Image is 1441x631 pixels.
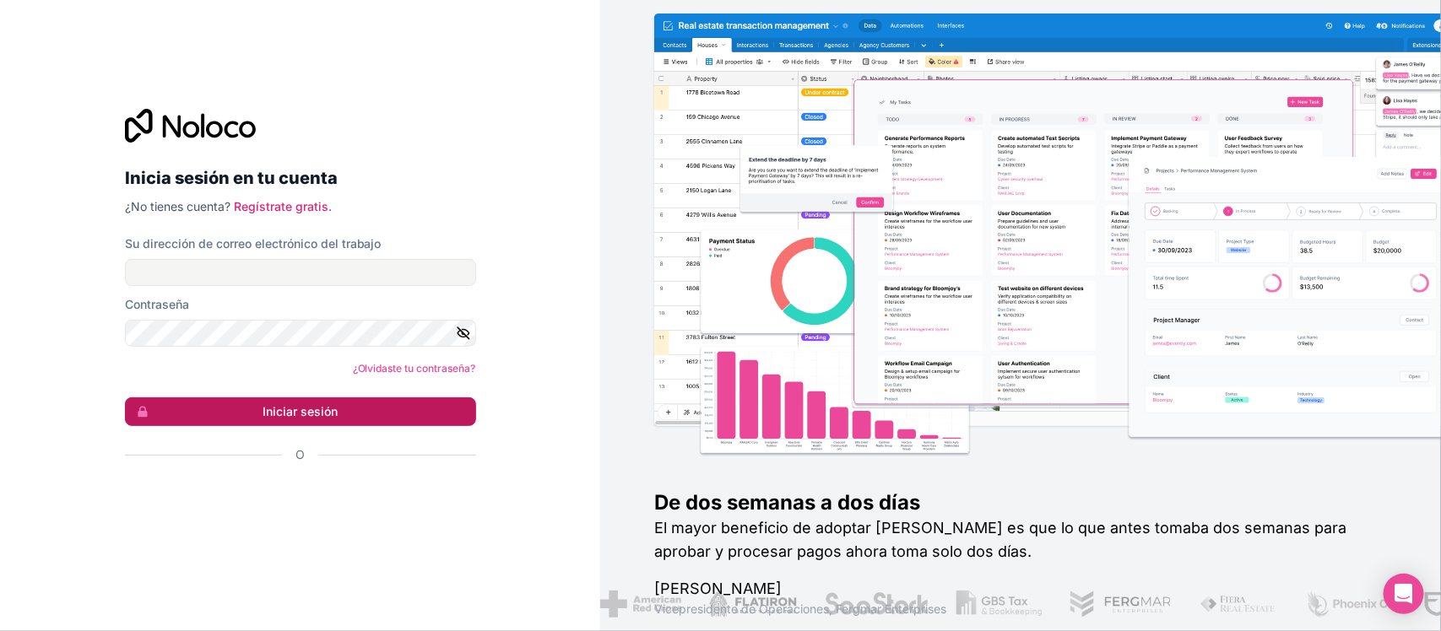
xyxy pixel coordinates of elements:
[125,297,189,311] font: Contraseña
[125,236,382,251] font: Su dirección de correo electrónico del trabajo
[234,199,332,213] a: Regístrate gratis.
[263,404,338,418] font: Iniciar sesión
[125,259,476,286] input: Dirección de correo electrónico
[353,362,476,375] a: ¿Olvidaste tu contraseña?
[654,490,920,515] font: De dos semanas a dos días
[1384,574,1424,614] div: Open Intercom Messenger
[600,591,682,618] img: /activos/cruz-roja-americana-BAupjrZR.png
[125,168,338,188] font: Inicia sesión en tu cuenta
[116,482,471,519] iframe: Botón de acceso con Google
[654,519,1346,560] font: El mayor beneficio de adoptar [PERSON_NAME] es que lo que antes tomaba dos semanas para aprobar y...
[125,199,230,213] font: ¿No tienes cuenta?
[654,601,829,616] font: Vicepresidente de Operaciones
[295,447,305,461] font: O
[125,397,476,426] button: Iniciar sesión
[654,580,782,597] font: [PERSON_NAME]
[829,601,832,616] font: ,
[836,601,946,616] font: Fergmar Enterprises
[125,320,476,347] input: Contraseña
